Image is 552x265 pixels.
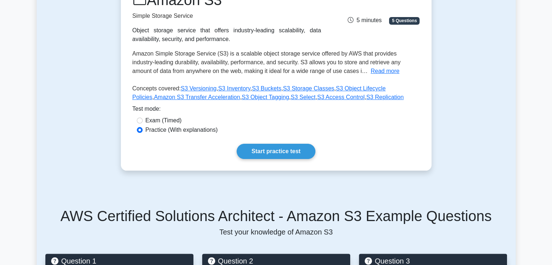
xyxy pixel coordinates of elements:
[45,228,507,236] p: Test your knowledge of Amazon S3
[132,50,401,74] span: Amazon Simple Storage Service (S3) is a scalable object storage service offered by AWS that provi...
[154,94,240,100] a: Amazon S3 Transfer Acceleration
[132,12,321,20] p: Simple Storage Service
[366,94,404,100] a: S3 Replication
[291,94,315,100] a: S3 Select
[317,94,365,100] a: S3 Access Control
[237,144,315,159] a: Start practice test
[252,85,281,91] a: S3 Buckets
[45,207,507,225] h5: AWS Certified Solutions Architect - Amazon S3 Example Questions
[181,85,217,91] a: S3 Versioning
[132,84,420,105] p: Concepts covered: , , , , , , , , ,
[389,17,420,24] span: 5 Questions
[132,26,321,44] div: Object storage service that offers industry-leading scalability, data availability, security, and...
[371,67,399,76] button: Read more
[242,94,289,100] a: S3 Object Tagging
[218,85,250,91] a: S3 Inventory
[146,126,218,134] label: Practice (With explanations)
[348,17,381,23] span: 5 minutes
[146,116,182,125] label: Exam (Timed)
[283,85,334,91] a: S3 Storage Classes
[132,105,420,116] div: Test mode:
[132,85,386,100] a: S3 Object Lifecycle Policies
